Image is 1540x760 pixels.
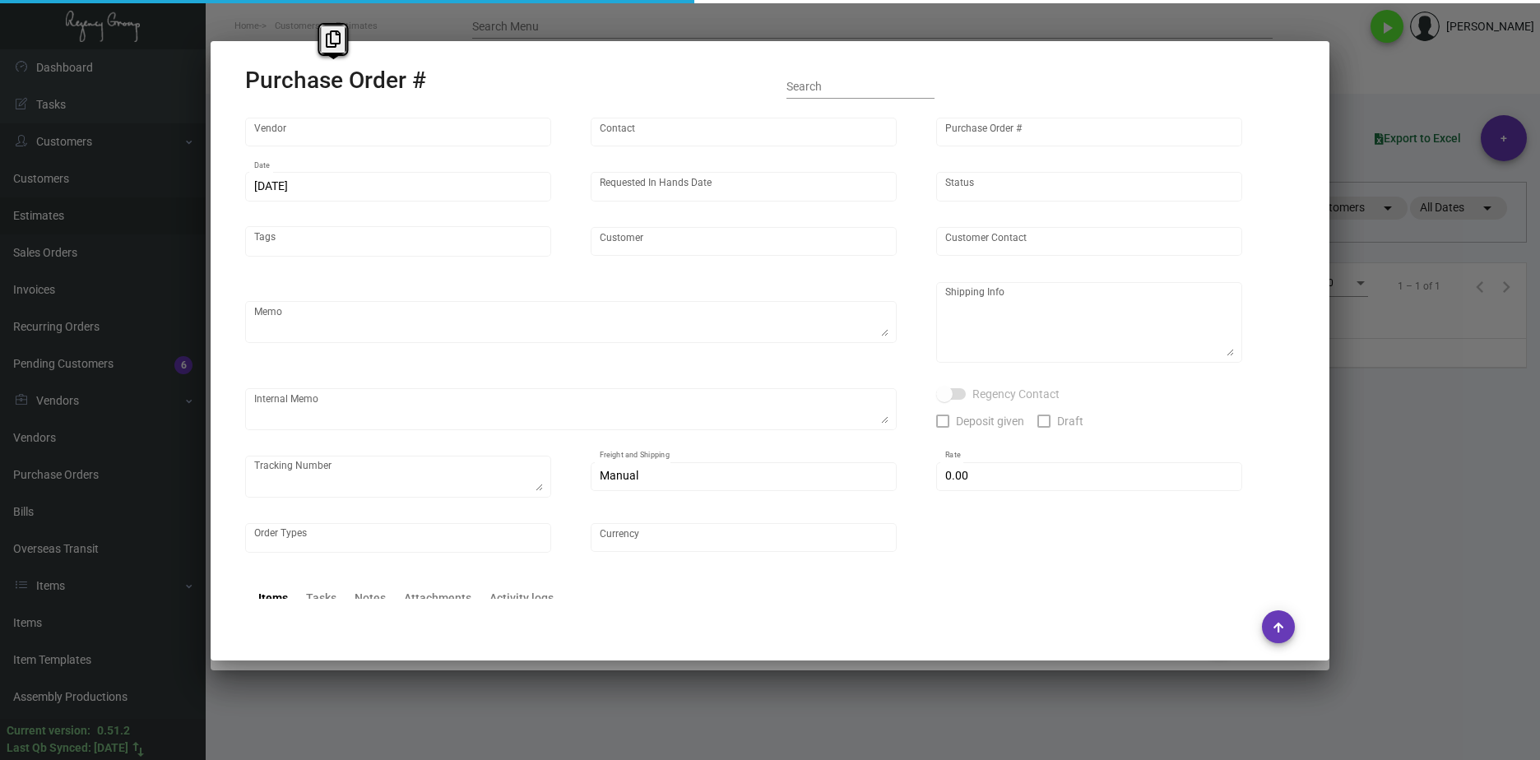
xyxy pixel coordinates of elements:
div: 0.51.2 [97,722,130,739]
div: Attachments [404,590,471,607]
div: Notes [355,590,386,607]
span: Draft [1057,411,1083,431]
div: Tasks [306,590,336,607]
div: Last Qb Synced: [DATE] [7,739,128,757]
span: Regency Contact [972,384,1060,404]
div: Items [258,590,288,607]
h2: Purchase Order # [245,67,426,95]
div: Current version: [7,722,90,739]
i: Copy [326,30,341,48]
div: Activity logs [489,590,554,607]
span: Manual [600,469,638,482]
span: Deposit given [956,411,1024,431]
